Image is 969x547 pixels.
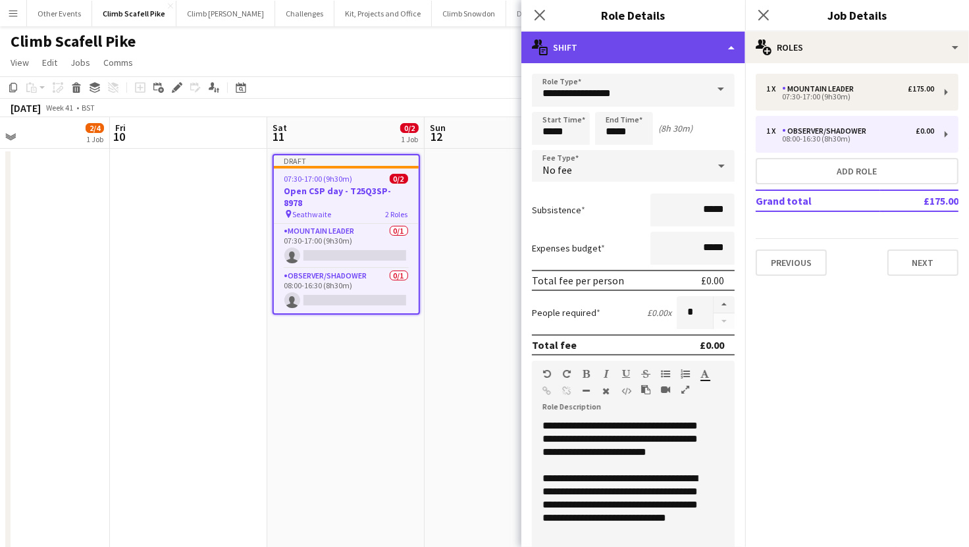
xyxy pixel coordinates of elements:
[82,103,95,113] div: BST
[661,384,670,395] button: Insert video
[275,1,334,26] button: Challenges
[582,386,591,396] button: Horizontal Line
[542,163,572,176] span: No fee
[274,185,419,209] h3: Open CSP day - T25Q3SP-8978
[11,32,136,51] h1: Climb Scafell Pike
[532,307,600,319] label: People required
[647,307,671,319] div: £0.00 x
[401,134,418,144] div: 1 Job
[103,57,133,68] span: Comms
[532,338,577,352] div: Total fee
[5,54,34,71] a: View
[115,122,126,134] span: Fri
[521,7,745,24] h3: Role Details
[284,174,353,184] span: 07:30-17:00 (9h30m)
[98,54,138,71] a: Comms
[86,123,104,133] span: 2/4
[908,84,934,93] div: £175.00
[532,274,624,287] div: Total fee per person
[532,204,585,216] label: Subsistence
[756,158,958,184] button: Add role
[766,93,934,100] div: 07:30-17:00 (9h30m)
[386,209,408,219] span: 2 Roles
[700,338,724,352] div: £0.00
[521,32,745,63] div: Shift
[506,1,589,26] button: Duke of Edinburgh
[274,155,419,166] div: Draft
[271,129,287,144] span: 11
[273,122,287,134] span: Sat
[43,103,76,113] span: Week 41
[542,369,552,379] button: Undo
[562,369,571,379] button: Redo
[641,369,650,379] button: Strikethrough
[432,1,506,26] button: Climb Snowdon
[745,7,969,24] h3: Job Details
[880,190,958,211] td: £175.00
[782,84,859,93] div: Mountain Leader
[602,386,611,396] button: Clear Formatting
[658,122,693,134] div: (8h 30m)
[641,384,650,395] button: Paste as plain text
[390,174,408,184] span: 0/2
[766,126,782,136] div: 1 x
[113,129,126,144] span: 10
[756,190,880,211] td: Grand total
[661,369,670,379] button: Unordered List
[176,1,275,26] button: Climb [PERSON_NAME]
[11,57,29,68] span: View
[37,54,63,71] a: Edit
[582,369,591,379] button: Bold
[887,249,958,276] button: Next
[714,296,735,313] button: Increase
[92,1,176,26] button: Climb Scafell Pike
[745,32,969,63] div: Roles
[274,269,419,313] app-card-role: Observer/Shadower0/108:00-16:30 (8h30m)
[621,386,631,396] button: HTML Code
[701,274,724,287] div: £0.00
[766,84,782,93] div: 1 x
[42,57,57,68] span: Edit
[621,369,631,379] button: Underline
[532,242,605,254] label: Expenses budget
[334,1,432,26] button: Kit, Projects and Office
[400,123,419,133] span: 0/2
[602,369,611,379] button: Italic
[916,126,934,136] div: £0.00
[86,134,103,144] div: 1 Job
[293,209,332,219] span: Seathwaite
[11,101,41,115] div: [DATE]
[428,129,446,144] span: 12
[681,384,690,395] button: Fullscreen
[65,54,95,71] a: Jobs
[756,249,827,276] button: Previous
[273,154,420,315] app-job-card: Draft07:30-17:00 (9h30m)0/2Open CSP day - T25Q3SP-8978 Seathwaite2 RolesMountain Leader0/107:30-1...
[430,122,446,134] span: Sun
[70,57,90,68] span: Jobs
[766,136,934,142] div: 08:00-16:30 (8h30m)
[274,224,419,269] app-card-role: Mountain Leader0/107:30-17:00 (9h30m)
[681,369,690,379] button: Ordered List
[782,126,872,136] div: Observer/Shadower
[27,1,92,26] button: Other Events
[700,369,710,379] button: Text Color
